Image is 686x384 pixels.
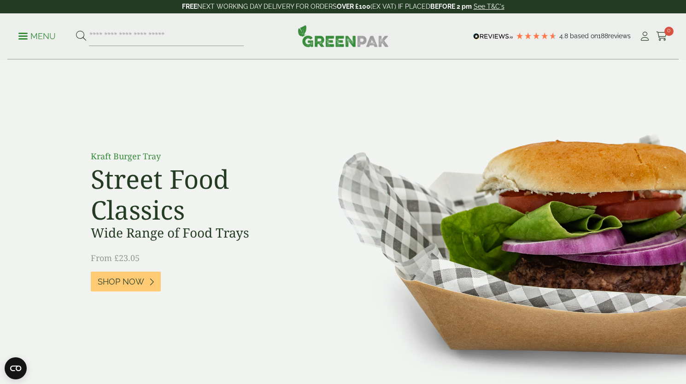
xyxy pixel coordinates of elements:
[18,31,56,42] p: Menu
[91,150,298,163] p: Kraft Burger Tray
[639,32,651,41] i: My Account
[598,32,608,40] span: 188
[98,277,144,287] span: Shop Now
[516,32,557,40] div: 4.79 Stars
[91,272,161,291] a: Shop Now
[91,225,298,241] h3: Wide Range of Food Trays
[656,29,668,43] a: 0
[473,33,513,40] img: REVIEWS.io
[474,3,504,10] a: See T&C's
[337,3,370,10] strong: OVER £100
[5,357,27,379] button: Open CMP widget
[559,32,570,40] span: 4.8
[91,163,298,225] h2: Street Food Classics
[18,31,56,40] a: Menu
[608,32,631,40] span: reviews
[664,27,674,36] span: 0
[182,3,197,10] strong: FREE
[430,3,472,10] strong: BEFORE 2 pm
[298,25,389,47] img: GreenPak Supplies
[91,252,140,263] span: From £23.05
[656,32,668,41] i: Cart
[570,32,598,40] span: Based on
